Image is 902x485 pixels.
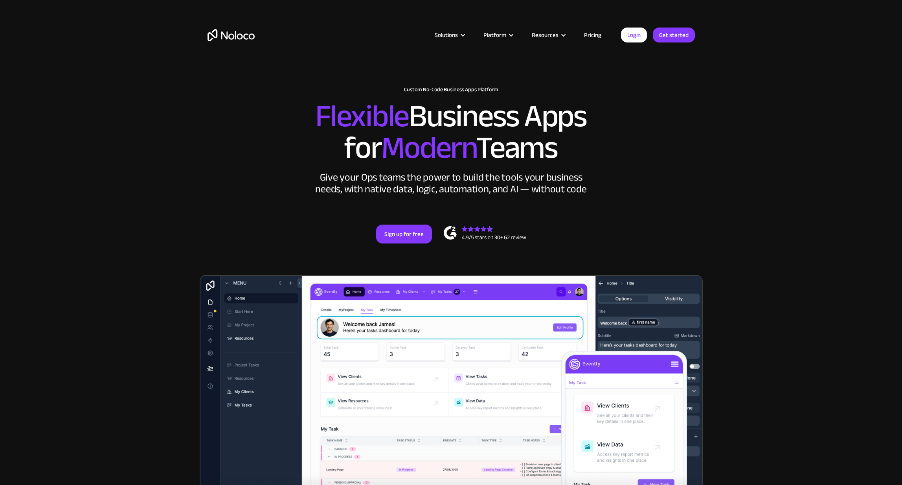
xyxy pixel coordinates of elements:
[425,30,474,40] div: Solutions
[381,118,476,177] span: Modern
[483,30,506,40] div: Platform
[208,101,695,164] h2: Business Apps for Teams
[621,28,647,42] a: Login
[376,225,432,243] a: Sign up for free
[522,30,574,40] div: Resources
[435,30,458,40] div: Solutions
[574,30,611,40] a: Pricing
[208,29,255,41] a: home
[474,30,522,40] div: Platform
[315,87,409,146] span: Flexible
[653,28,695,42] a: Get started
[314,172,589,195] div: Give your Ops teams the power to build the tools your business needs, with native data, logic, au...
[532,30,558,40] div: Resources
[208,87,695,93] h1: Custom No-Code Business Apps Platform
